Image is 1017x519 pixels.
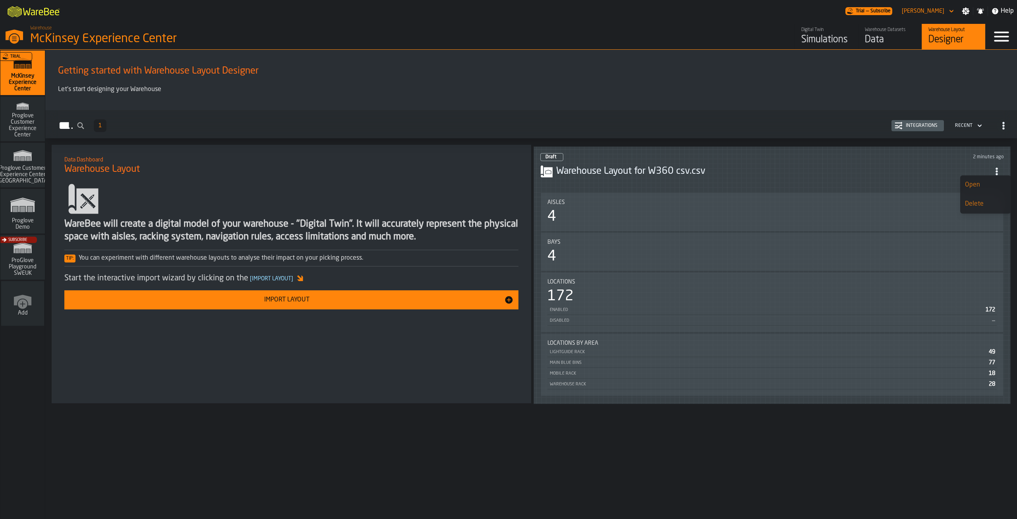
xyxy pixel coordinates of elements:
span: Getting started with Warehouse Layout Designer [58,65,259,78]
span: Aisles [547,199,565,206]
span: Locations [547,279,575,285]
label: button-toggle-Notifications [973,7,988,15]
a: link-to-/wh/i/99265d59-bd42-4a33-a5fd-483dee362034/designer [922,24,985,49]
button: button-Integrations [891,120,944,131]
span: Warehouse [30,25,52,31]
span: Trial [10,54,21,59]
span: 28 [989,381,995,387]
span: Import Layout [248,276,295,282]
div: Simulations [801,33,852,46]
a: link-to-/wh/i/b725f59e-a7b8-4257-9acf-85a504d5909c/simulations [0,143,45,189]
span: Tip: [64,255,75,262]
div: Menu Subscription [845,7,892,15]
h3: Warehouse Layout for W360 csv.csv [556,165,990,178]
div: StatList-item-Disabled [547,315,997,326]
div: stat-Locations by Area [541,334,1003,396]
a: link-to-/wh/i/ad8a128b-0962-41b6-b9c5-f48cc7973f93/simulations [0,97,45,143]
span: Proglove Customer Experience Center [4,113,42,138]
li: dropdown-item [960,194,1011,214]
a: link-to-/wh/i/99265d59-bd42-4a33-a5fd-483dee362034/data [858,24,922,49]
button: button-Import Layout [64,290,518,309]
span: 172 [986,307,995,313]
div: LightGuide Rack [549,350,986,355]
div: Title [547,199,997,206]
div: Main Blue Bins [549,360,986,365]
div: Warehouse Rack [549,382,986,387]
div: Title [547,340,997,346]
a: link-to-/wh/new [1,281,44,327]
span: Draft [545,155,557,159]
div: DropdownMenuValue-4 [955,123,973,128]
a: link-to-/wh/i/3029b44a-deb1-4df6-9711-67e1c2cc458a/simulations [0,235,45,281]
div: StatList-item-LightGuide Rack [547,346,997,357]
div: Start the interactive import wizard by clicking on the [64,273,518,284]
div: Data [865,33,915,46]
span: Trial [856,8,864,14]
div: Warehouse Layout [928,27,979,33]
div: You can experiment with different warehouse layouts to analyse their impact on your picking process. [64,253,518,263]
h2: Sub Title [58,63,1004,65]
span: 1 [99,123,102,128]
span: Locations by Area [547,340,598,346]
div: StatList-item-Main Blue Bins [547,357,997,368]
div: status-0 2 [540,153,563,161]
div: Integrations [903,123,941,128]
span: — [866,8,869,14]
label: button-toggle-Settings [959,7,973,15]
h2: button-Layouts [45,110,1017,138]
div: Digital Twin [801,27,852,33]
div: Disabled [549,318,989,323]
div: Delete [965,199,1006,209]
p: Let's start designing your Warehouse [58,85,1004,94]
span: Help [1001,6,1014,16]
div: StatList-item-Enabled [547,304,997,315]
div: Import Layout [69,295,504,305]
div: Designer [928,33,979,46]
div: 4 [547,209,556,225]
span: 18 [989,371,995,376]
span: Bays [547,239,561,245]
div: DropdownMenuValue-Joe Ramos [902,8,944,14]
ul: dropdown-menu [960,175,1011,214]
div: title-Warehouse Layout [58,151,525,180]
span: Subscribe [870,8,891,14]
div: StatList-item-Mobile rack [547,368,997,379]
div: StatList-item-Warehouse Rack [547,379,997,389]
div: 172 [547,288,574,304]
a: link-to-/wh/i/99265d59-bd42-4a33-a5fd-483dee362034/pricing/ [845,7,892,15]
div: Title [547,239,997,245]
div: Title [547,279,997,285]
div: ItemListCard-DashboardItemContainer [534,146,1011,404]
div: Updated: 8/14/2025, 2:45:54 PM Created: 8/14/2025, 2:36:15 PM [785,154,1004,160]
div: DropdownMenuValue-Joe Ramos [899,6,955,16]
div: WareBee will create a digital model of your warehouse - "Digital Twin". It will accurately repres... [64,218,518,243]
div: Mobile rack [549,371,986,376]
span: Subscribe [8,238,27,242]
div: DropdownMenuValue-4 [952,121,984,130]
div: 4 [547,249,556,264]
div: Open [965,180,1006,190]
a: link-to-/wh/i/99265d59-bd42-4a33-a5fd-483dee362034/simulations [0,51,45,97]
div: ItemListCard- [52,145,531,403]
a: link-to-/wh/i/99265d59-bd42-4a33-a5fd-483dee362034/simulations [795,24,858,49]
div: title-Getting started with Warehouse Layout Designer [52,56,1011,85]
div: Enabled [549,307,982,313]
a: link-to-/wh/i/e36b03eb-bea5-40ab-83a2-6422b9ded721/simulations [0,189,45,235]
li: dropdown-item [960,175,1011,194]
div: stat-Locations [541,272,1003,332]
div: ItemListCard- [45,50,1017,110]
label: button-toggle-Menu [986,24,1017,49]
span: Warehouse Layout [64,163,140,176]
section: card-LayoutDashboardCard [540,191,1004,397]
span: 49 [989,349,995,355]
span: 77 [989,360,995,365]
label: button-toggle-Help [988,6,1017,16]
span: [ [250,276,252,282]
span: — [992,318,995,323]
div: ButtonLoadMore-Load More-Prev-First-Last [91,119,110,132]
